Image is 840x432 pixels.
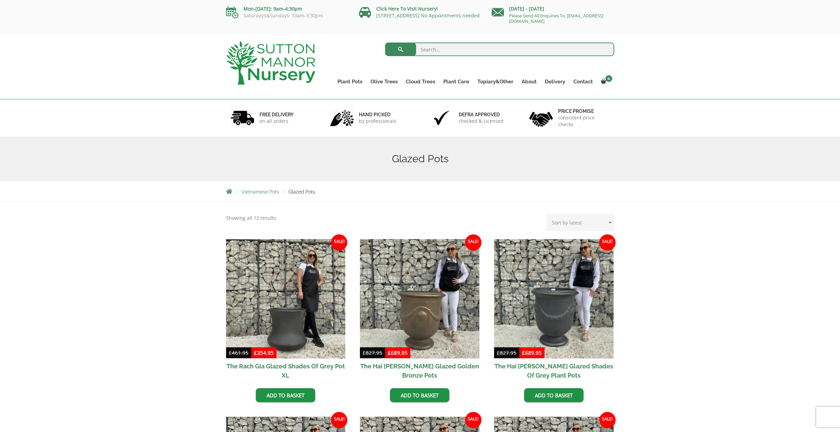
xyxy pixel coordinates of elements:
h6: Price promise [558,108,610,114]
span: Sale! [599,412,616,428]
h1: Glazed Pots [226,153,614,165]
a: Add to basket: “The Hai Duong Glazed Golden Bronze Pots” [390,388,449,402]
span: Sale! [599,234,616,251]
bdi: 689.95 [522,349,542,356]
a: Sale! The Hai [PERSON_NAME] Glazed Shades Of Grey Plant Pots [494,239,614,383]
img: The Rach Gia Glazed Shades Of Grey Pot XL [226,239,346,359]
a: Contact [569,77,597,86]
a: Sale! The Rach Gia Glazed Shades Of Grey Pot XL [226,239,346,383]
p: [DATE] - [DATE] [492,5,614,13]
span: £ [254,349,257,356]
bdi: 827.95 [363,349,382,356]
span: 0 [605,75,612,82]
a: Please Send All Enquiries To: [EMAIL_ADDRESS][DOMAIN_NAME] [509,13,603,24]
a: Topiary&Other [473,77,518,86]
h6: FREE DELIVERY [259,112,294,118]
a: [STREET_ADDRESS] No Appointments needed [376,12,480,19]
a: Delivery [541,77,569,86]
p: by professionals [359,118,396,124]
span: £ [522,349,525,356]
span: £ [388,349,391,356]
img: 1.jpg [231,109,254,127]
img: 3.jpg [430,109,454,127]
a: Add to basket: “The Hai Duong Glazed Shades Of Grey Plant Pots” [524,388,584,402]
p: Saturdays&Sundays: 10am-3:30pm [226,13,349,18]
nav: Breadcrumbs [226,189,614,194]
bdi: 354.95 [254,349,274,356]
img: 4.jpg [529,107,553,128]
bdi: 827.95 [497,349,517,356]
img: 2.jpg [330,109,354,127]
p: Showing all 12 results [226,214,276,222]
h2: The Hai [PERSON_NAME] Glazed Golden Bronze Pots [360,359,479,383]
a: Plant Pots [333,77,366,86]
a: 0 [597,77,614,86]
h6: hand picked [359,112,396,118]
span: Sale! [465,412,481,428]
h2: The Hai [PERSON_NAME] Glazed Shades Of Grey Plant Pots [494,359,614,383]
span: Glazed Pots [288,189,315,195]
a: Sale! The Hai [PERSON_NAME] Glazed Golden Bronze Pots [360,239,479,383]
a: Olive Trees [366,77,402,86]
a: Cloud Trees [402,77,439,86]
span: Sale! [331,412,347,428]
a: Vietnamese Pots [241,189,279,195]
p: Mon-[DATE]: 9am-4:30pm [226,5,349,13]
select: Shop order [546,214,614,231]
a: Add to basket: “The Rach Gia Glazed Shades Of Grey Pot XL” [256,388,315,402]
p: consistent price checks [558,114,610,128]
h6: Defra approved [459,112,504,118]
img: logo [226,41,315,85]
a: About [518,77,541,86]
p: on all orders [259,118,294,124]
p: checked & Licensed [459,118,504,124]
img: The Hai Duong Glazed Shades Of Grey Plant Pots [494,239,614,359]
bdi: 461.95 [229,349,249,356]
input: Search... [385,43,614,56]
span: £ [497,349,500,356]
h2: The Rach Gia Glazed Shades Of Grey Pot XL [226,359,346,383]
a: Click Here To Visit Nursery! [376,5,438,12]
span: Sale! [465,234,481,251]
img: The Hai Duong Glazed Golden Bronze Pots [360,239,479,359]
span: £ [363,349,366,356]
span: £ [229,349,232,356]
a: Plant Care [439,77,473,86]
bdi: 689.95 [388,349,408,356]
span: Sale! [331,234,347,251]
